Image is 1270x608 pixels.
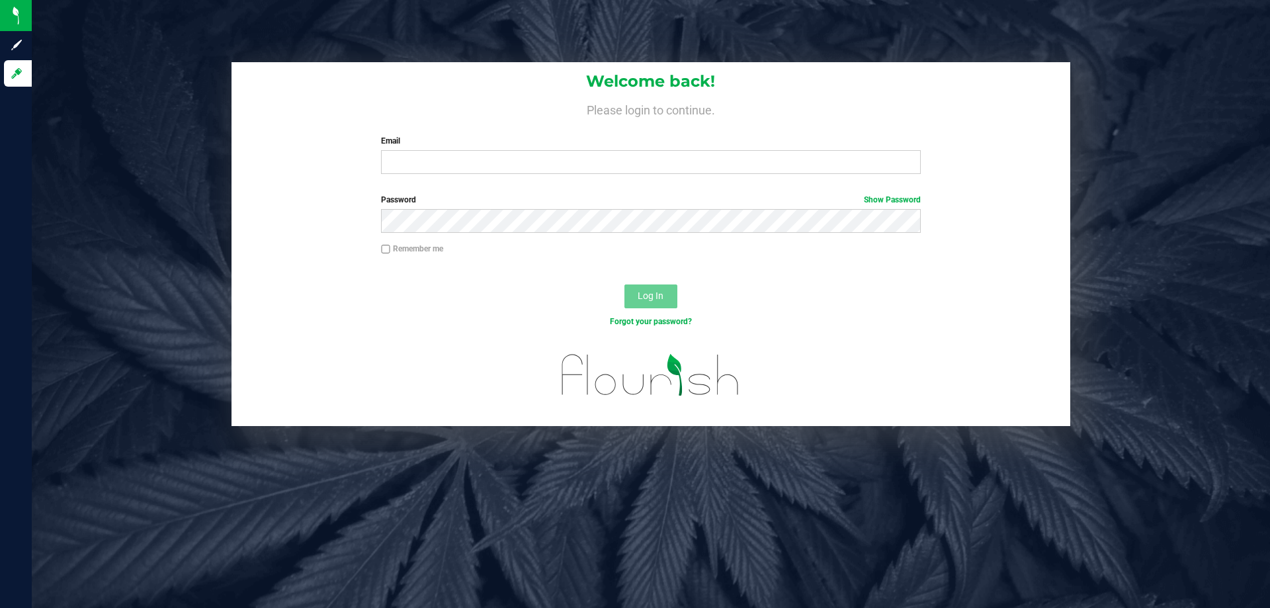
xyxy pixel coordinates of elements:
[232,73,1070,90] h1: Welcome back!
[381,135,920,147] label: Email
[381,195,416,204] span: Password
[638,290,663,301] span: Log In
[10,38,23,52] inline-svg: Sign up
[10,67,23,80] inline-svg: Log in
[624,284,677,308] button: Log In
[232,101,1070,116] h4: Please login to continue.
[381,243,443,255] label: Remember me
[381,245,390,254] input: Remember me
[610,317,692,326] a: Forgot your password?
[864,195,921,204] a: Show Password
[546,341,755,409] img: flourish_logo.svg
